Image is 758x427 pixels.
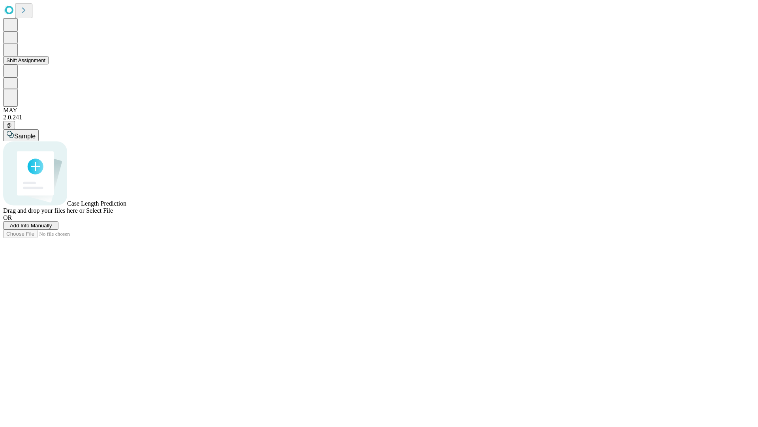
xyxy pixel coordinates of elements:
[10,223,52,229] span: Add Info Manually
[3,214,12,221] span: OR
[3,129,39,141] button: Sample
[3,221,58,230] button: Add Info Manually
[6,122,12,128] span: @
[86,207,113,214] span: Select File
[14,133,36,140] span: Sample
[3,121,15,129] button: @
[67,200,126,207] span: Case Length Prediction
[3,114,755,121] div: 2.0.241
[3,207,84,214] span: Drag and drop your files here or
[3,107,755,114] div: MAY
[3,56,49,64] button: Shift Assignment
